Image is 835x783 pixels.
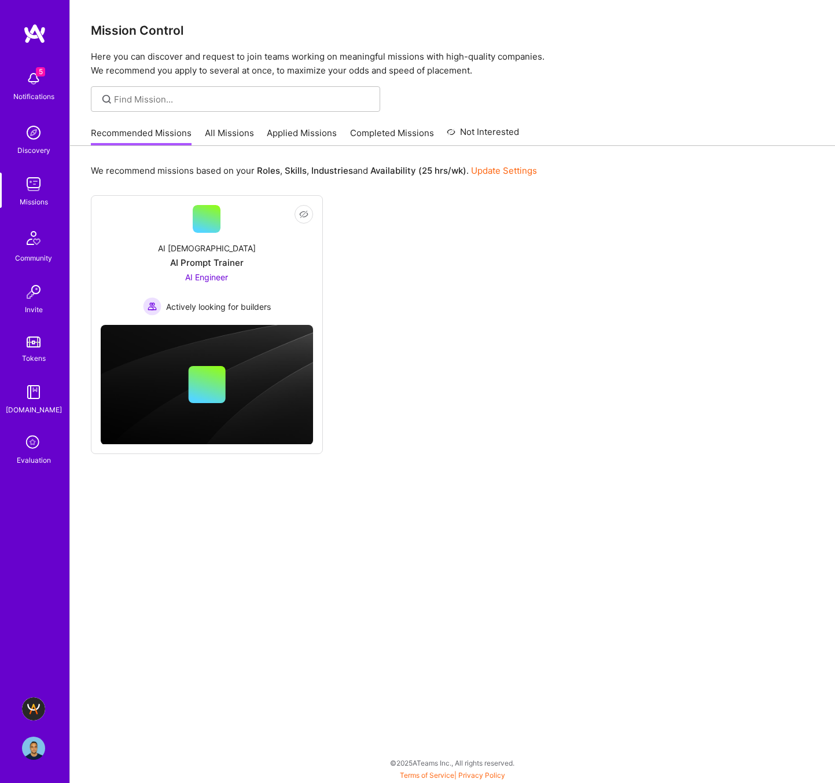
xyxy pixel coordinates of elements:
[69,748,835,777] div: © 2025 ATeams Inc., All rights reserved.
[22,121,45,144] img: discovery
[311,165,353,176] b: Industries
[22,173,45,196] img: teamwork
[20,224,47,252] img: Community
[91,127,192,146] a: Recommended Missions
[91,23,814,38] h3: Mission Control
[400,771,505,780] span: |
[19,737,48,760] a: User Avatar
[101,325,313,445] img: cover
[23,23,46,44] img: logo
[370,165,466,176] b: Availability (25 hrs/wk)
[36,67,45,76] span: 5
[100,93,113,106] i: icon SearchGrey
[257,165,280,176] b: Roles
[20,196,48,208] div: Missions
[400,771,454,780] a: Terms of Service
[143,297,161,316] img: Actively looking for builders
[22,280,45,303] img: Invite
[170,257,244,269] div: AI Prompt Trainer
[285,165,307,176] b: Skills
[19,697,48,720] a: A.Team - Grow A.Team's Community & Demand
[22,380,45,404] img: guide book
[91,50,814,78] p: Here you can discover and request to join teams working on meaningful missions with high-quality ...
[15,252,52,264] div: Community
[22,737,45,760] img: User Avatar
[22,352,46,364] div: Tokens
[91,164,537,177] p: We recommend missions based on your , , and .
[101,205,313,316] a: AI [DEMOGRAPHIC_DATA]AI Prompt TrainerAI Engineer Actively looking for buildersActively looking f...
[23,432,45,454] i: icon SelectionTeam
[166,301,271,313] span: Actively looking for builders
[13,90,54,103] div: Notifications
[267,127,337,146] a: Applied Missions
[114,93,371,105] input: Find Mission...
[458,771,505,780] a: Privacy Policy
[471,165,537,176] a: Update Settings
[350,127,434,146] a: Completed Missions
[22,67,45,90] img: bell
[17,144,50,156] div: Discovery
[17,454,51,466] div: Evaluation
[447,125,519,146] a: Not Interested
[25,303,43,316] div: Invite
[158,242,256,254] div: AI [DEMOGRAPHIC_DATA]
[185,272,228,282] span: AI Engineer
[27,336,41,347] img: tokens
[22,697,45,720] img: A.Team - Grow A.Team's Community & Demand
[6,404,62,416] div: [DOMAIN_NAME]
[205,127,254,146] a: All Missions
[299,210,308,219] i: icon EyeClosed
